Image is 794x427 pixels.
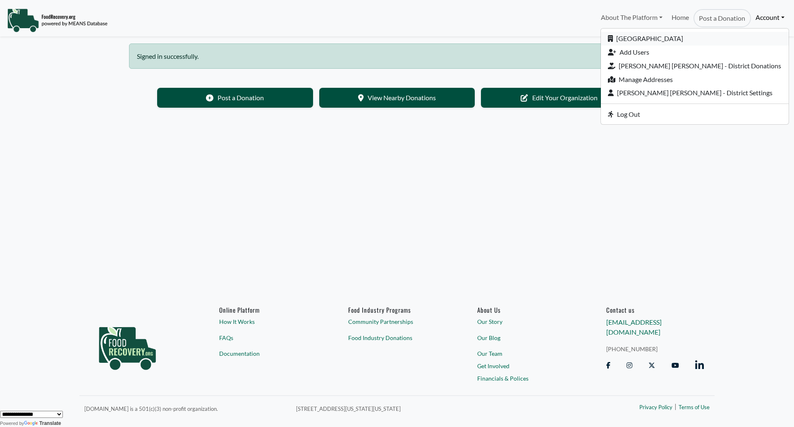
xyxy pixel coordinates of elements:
[129,43,665,69] div: Signed in successfully.
[606,318,662,336] a: [EMAIL_ADDRESS][DOMAIN_NAME]
[639,403,672,412] a: Privacy Policy
[348,317,446,326] a: Community Partnerships
[219,306,317,314] h6: Online Platform
[84,403,286,413] p: [DOMAIN_NAME] is a 501(c)(3) non-profit organization.
[24,420,61,426] a: Translate
[7,8,108,33] img: NavigationLogo_FoodRecovery-91c16205cd0af1ed486a0f1a7774a6544ea792ac00100771e7dd3ec7c0e58e41.png
[477,362,575,370] a: Get Involved
[477,349,575,358] a: Our Team
[601,46,789,59] a: Add Users
[606,344,704,353] a: [PHONE_NUMBER]
[157,88,313,108] a: Post a Donation
[319,88,475,108] a: View Nearby Donations
[481,88,637,108] a: Edit Your Organization
[477,317,575,326] a: Our Story
[296,403,551,413] p: [STREET_ADDRESS][US_STATE][US_STATE]
[601,86,789,100] a: [PERSON_NAME] [PERSON_NAME] - District Settings
[477,306,575,314] a: About Us
[674,401,677,411] span: |
[24,421,39,427] img: Google Translate
[601,59,789,72] a: [PERSON_NAME] [PERSON_NAME] - District Donations
[477,374,575,382] a: Financials & Polices
[219,333,317,342] a: FAQs
[90,306,165,385] img: food_recovery_green_logo-76242d7a27de7ed26b67be613a865d9c9037ba317089b267e0515145e5e51427.png
[348,333,446,342] a: Food Industry Donations
[601,72,789,86] a: Manage Addresses
[601,107,789,121] a: Log Out
[751,9,789,26] a: Account
[477,333,575,342] a: Our Blog
[679,403,710,412] a: Terms of Use
[601,32,789,46] a: [GEOGRAPHIC_DATA]
[219,349,317,358] a: Documentation
[694,9,751,27] a: Post a Donation
[348,306,446,314] h6: Food Industry Programs
[667,9,694,27] a: Home
[596,9,667,26] a: About The Platform
[219,317,317,326] a: How It Works
[606,306,704,314] h6: Contact us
